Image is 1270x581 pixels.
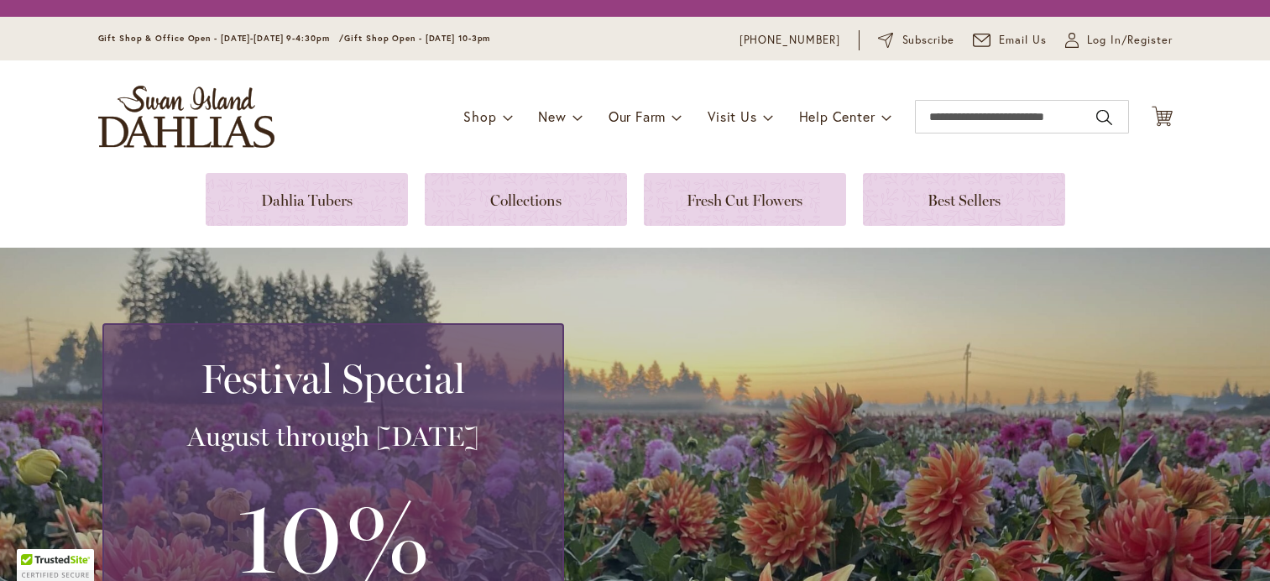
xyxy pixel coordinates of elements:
h2: Festival Special [124,355,542,402]
div: TrustedSite Certified [17,549,94,581]
span: Gift Shop Open - [DATE] 10-3pm [344,33,490,44]
a: Log In/Register [1065,32,1173,49]
span: Visit Us [708,107,756,125]
span: Log In/Register [1087,32,1173,49]
span: Help Center [799,107,875,125]
span: Gift Shop & Office Open - [DATE]-[DATE] 9-4:30pm / [98,33,345,44]
span: Email Us [999,32,1047,49]
span: Shop [463,107,496,125]
span: Our Farm [609,107,666,125]
a: store logo [98,86,274,148]
button: Search [1096,104,1111,131]
a: Email Us [973,32,1047,49]
a: Subscribe [878,32,954,49]
h3: August through [DATE] [124,420,542,453]
span: Subscribe [902,32,955,49]
a: [PHONE_NUMBER] [740,32,841,49]
span: New [538,107,566,125]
